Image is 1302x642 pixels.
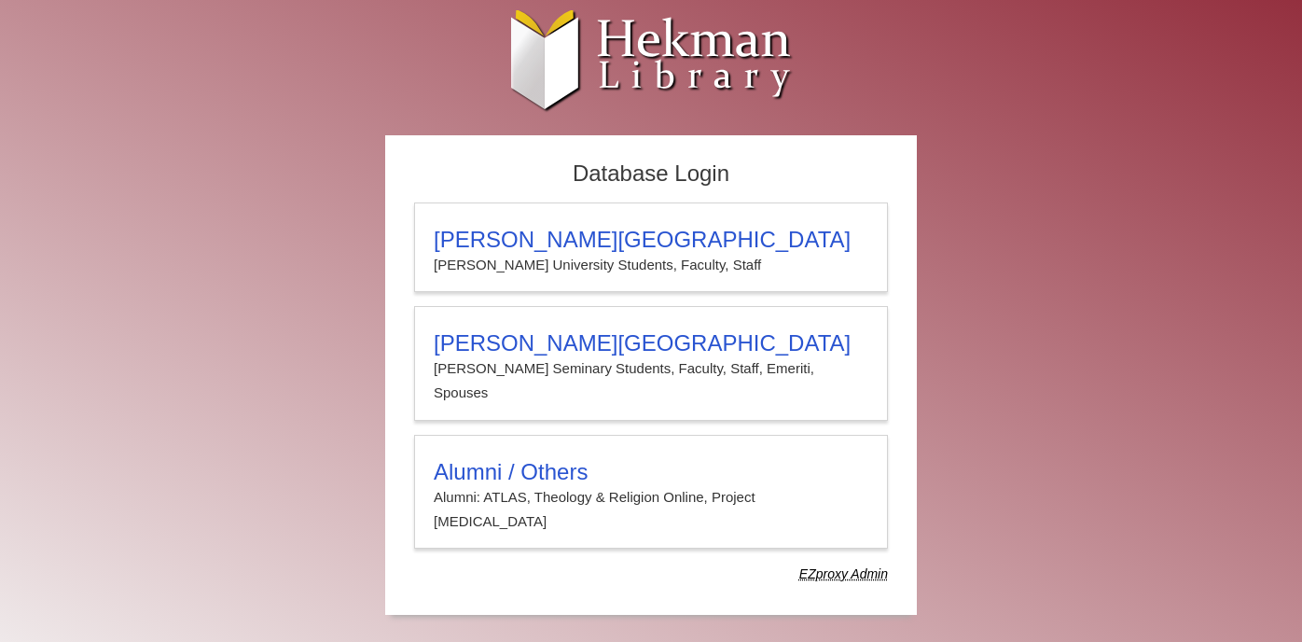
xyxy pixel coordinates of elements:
p: [PERSON_NAME] Seminary Students, Faculty, Staff, Emeriti, Spouses [434,356,868,406]
h2: Database Login [405,155,897,193]
a: [PERSON_NAME][GEOGRAPHIC_DATA][PERSON_NAME] University Students, Faculty, Staff [414,202,888,292]
h3: [PERSON_NAME][GEOGRAPHIC_DATA] [434,227,868,253]
a: [PERSON_NAME][GEOGRAPHIC_DATA][PERSON_NAME] Seminary Students, Faculty, Staff, Emeriti, Spouses [414,306,888,421]
dfn: Use Alumni login [799,566,888,581]
p: [PERSON_NAME] University Students, Faculty, Staff [434,253,868,277]
p: Alumni: ATLAS, Theology & Religion Online, Project [MEDICAL_DATA] [434,485,868,535]
h3: [PERSON_NAME][GEOGRAPHIC_DATA] [434,330,868,356]
h3: Alumni / Others [434,459,868,485]
summary: Alumni / OthersAlumni: ATLAS, Theology & Religion Online, Project [MEDICAL_DATA] [434,459,868,535]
